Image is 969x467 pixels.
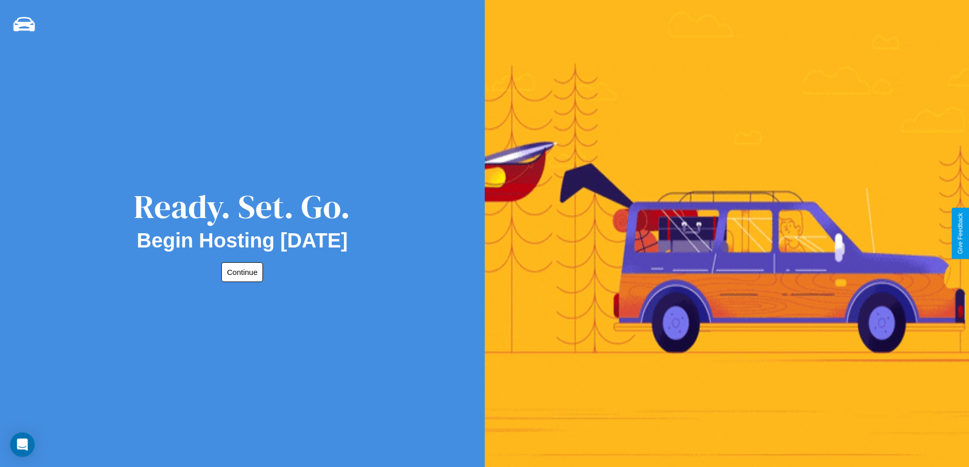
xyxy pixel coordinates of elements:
div: Give Feedback [957,213,964,254]
div: Ready. Set. Go. [134,184,350,229]
h2: Begin Hosting [DATE] [137,229,348,252]
button: Continue [221,262,263,282]
div: Open Intercom Messenger [10,432,35,457]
